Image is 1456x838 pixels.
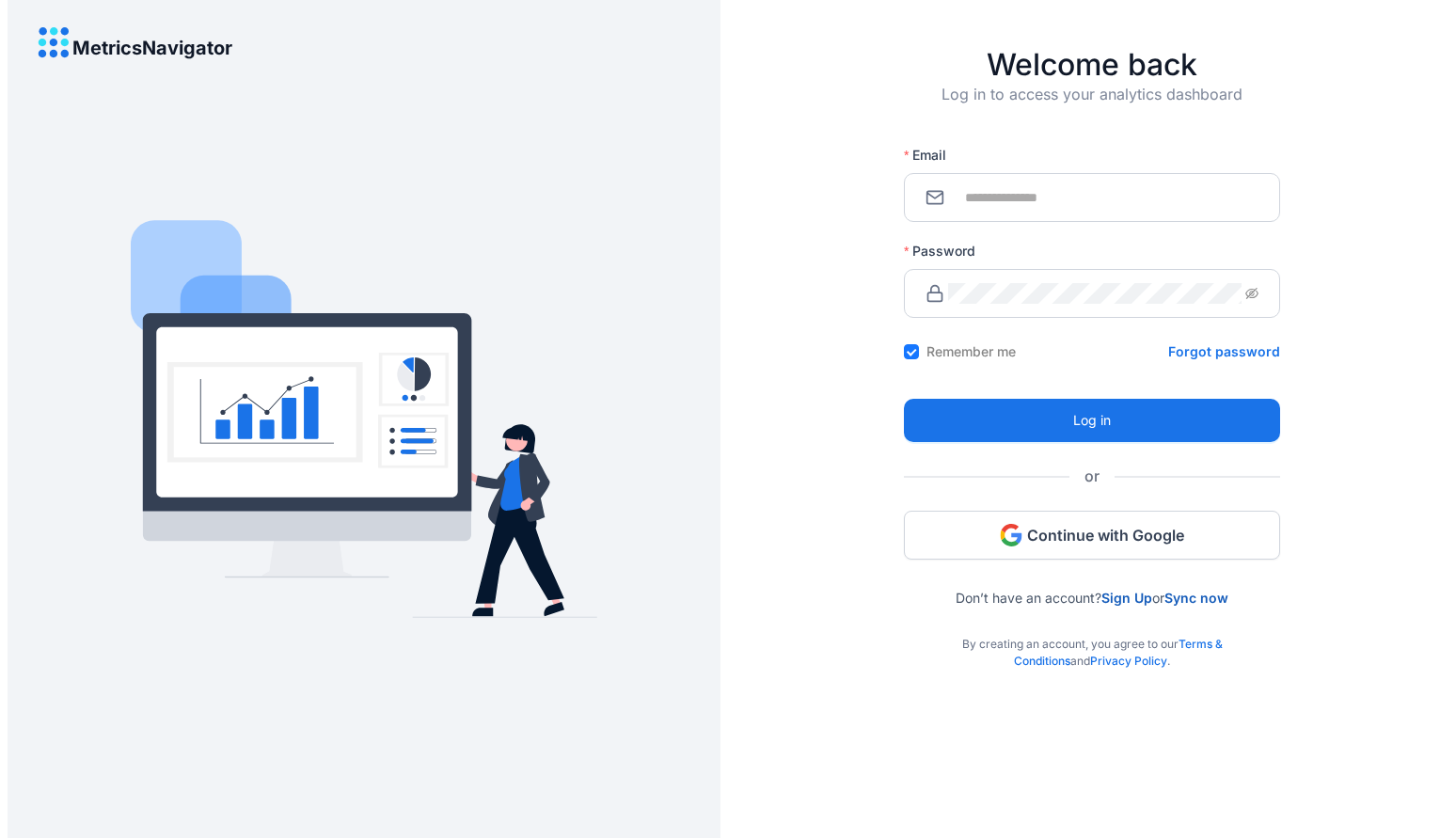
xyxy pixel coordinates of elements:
[1069,465,1115,488] span: or
[904,146,959,165] label: Email
[904,83,1280,135] div: Log in to access your analytics dashboard
[1101,590,1152,606] a: Sign Up
[948,283,1242,304] input: Password
[1168,342,1280,361] a: Forgot password
[948,187,1258,208] input: Email
[904,560,1280,606] div: Don’t have an account? or
[1027,525,1184,545] span: Continue with Google
[1245,287,1258,300] span: eye-invisible
[72,38,232,58] h4: MetricsNavigator
[1090,654,1167,668] a: Privacy Policy
[904,606,1280,670] div: By creating an account, you agree to our and .
[1073,410,1111,431] span: Log in
[904,242,989,261] label: Password
[904,511,1280,560] button: Continue with Google
[1164,590,1228,606] a: Sync now
[919,342,1023,361] span: Remember me
[904,47,1280,83] h4: Welcome back
[904,399,1280,442] button: Log in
